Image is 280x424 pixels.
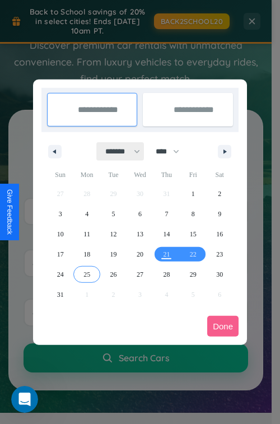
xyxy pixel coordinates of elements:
span: 11 [83,224,90,244]
button: 11 [73,224,100,244]
span: Tue [100,166,127,184]
button: 22 [180,244,206,264]
span: Sat [207,166,233,184]
span: 15 [190,224,197,244]
span: 25 [83,264,90,285]
button: 15 [180,224,206,244]
span: Fri [180,166,206,184]
span: 2 [218,184,221,204]
span: 17 [57,244,64,264]
button: 25 [73,264,100,285]
span: 27 [137,264,143,285]
button: 19 [100,244,127,264]
span: 22 [190,244,197,264]
span: 9 [218,204,221,224]
span: 8 [192,204,195,224]
span: 31 [57,285,64,305]
span: 20 [137,244,143,264]
button: 6 [127,204,153,224]
button: 21 [153,244,180,264]
span: 26 [110,264,117,285]
button: 7 [153,204,180,224]
button: 9 [207,204,233,224]
button: 17 [47,244,73,264]
span: 28 [163,264,170,285]
span: Thu [153,166,180,184]
div: Give Feedback [6,189,13,235]
button: 1 [180,184,206,204]
span: 16 [216,224,223,244]
button: 26 [100,264,127,285]
button: 30 [207,264,233,285]
span: 18 [83,244,90,264]
span: Mon [73,166,100,184]
span: 13 [137,224,143,244]
span: 29 [190,264,197,285]
button: 2 [207,184,233,204]
span: 30 [216,264,223,285]
button: 18 [73,244,100,264]
span: 23 [216,244,223,264]
button: 5 [100,204,127,224]
span: 4 [85,204,88,224]
span: 19 [110,244,117,264]
span: 3 [59,204,62,224]
button: 8 [180,204,206,224]
span: Sun [47,166,73,184]
span: Wed [127,166,153,184]
button: 4 [73,204,100,224]
iframe: Intercom live chat [11,386,38,413]
span: 7 [165,204,168,224]
button: Done [207,316,239,337]
span: 14 [163,224,170,244]
button: 27 [127,264,153,285]
span: 12 [110,224,117,244]
button: 28 [153,264,180,285]
button: 14 [153,224,180,244]
button: 16 [207,224,233,244]
button: 12 [100,224,127,244]
button: 20 [127,244,153,264]
span: 6 [138,204,142,224]
span: 5 [112,204,115,224]
button: 13 [127,224,153,244]
span: 24 [57,264,64,285]
button: 3 [47,204,73,224]
span: 1 [192,184,195,204]
button: 29 [180,264,206,285]
button: 23 [207,244,233,264]
button: 10 [47,224,73,244]
button: 31 [47,285,73,305]
span: 21 [163,244,170,264]
span: 10 [57,224,64,244]
button: 24 [47,264,73,285]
